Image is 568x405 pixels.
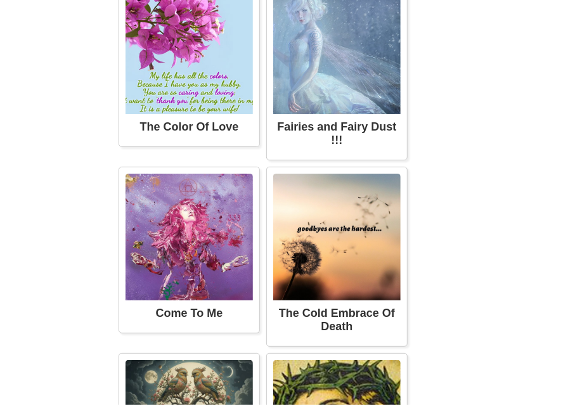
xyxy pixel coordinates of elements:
a: Poem Image The Cold Embrace Of Death [273,174,401,340]
img: Poem Image [273,174,401,300]
div: The Color Of Love [126,114,253,140]
div: The Cold Embrace Of Death [273,300,401,340]
div: Fairies and Fairy Dust !!! [273,114,401,153]
a: Poem Image Come To Me [126,174,253,326]
img: Poem Image [126,174,253,300]
div: Come To Me [126,300,253,326]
